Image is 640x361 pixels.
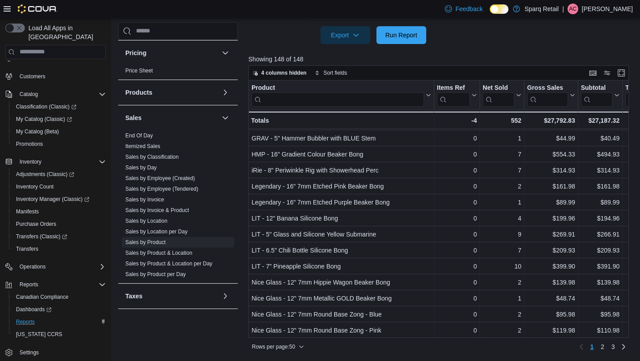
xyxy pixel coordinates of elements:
span: Sales by Invoice [125,196,164,203]
div: $391.90 [581,261,620,272]
a: Sales by Employee (Created) [125,175,195,181]
a: Sales by Product per Day [125,271,186,277]
h3: Pricing [125,48,146,57]
div: 0 [437,261,477,272]
div: 0 [437,325,477,336]
div: Net Sold [483,84,514,92]
div: $161.98 [527,181,575,192]
div: $40.49 [581,133,620,144]
a: Page 3 of 3 [608,340,619,354]
div: 7 [483,245,521,256]
div: 4 [483,213,521,224]
p: [PERSON_NAME] [582,4,633,14]
div: $314.93 [527,165,575,176]
span: Manifests [16,208,39,215]
div: 1 [483,293,521,304]
div: $161.98 [581,181,620,192]
div: $44.99 [527,133,575,144]
div: LIT - 12" Banana Silicone Bong [252,213,431,224]
span: Itemized Sales [125,143,160,150]
div: 0 [437,293,477,304]
div: $48.74 [581,293,620,304]
div: -4 [437,115,477,126]
span: Reports [16,279,106,290]
span: Sales by Product [125,239,166,246]
div: $27,792.83 [527,115,575,126]
button: Inventory [16,156,45,167]
a: Sales by Product & Location per Day [125,261,212,267]
span: AC [569,4,577,14]
span: Feedback [456,4,483,13]
div: $209.93 [527,245,575,256]
div: 2 [483,309,521,320]
a: Transfers [12,244,42,254]
span: Operations [20,263,46,270]
button: Transfers [9,243,109,255]
div: 0 [437,229,477,240]
div: 7 [483,165,521,176]
button: Subtotal [581,84,620,106]
div: 0 [437,309,477,320]
div: 10 [483,261,521,272]
button: Settings [2,346,109,359]
div: Items Ref [437,84,470,106]
span: Transfers [12,244,106,254]
a: Sales by Location per Day [125,229,188,235]
span: Run Report [385,31,417,40]
span: Adjustments (Classic) [12,169,106,180]
h3: Taxes [125,292,143,301]
button: Keyboard shortcuts [588,68,598,78]
button: Customers [2,70,109,83]
a: Dashboards [12,304,55,315]
div: Product [252,84,424,92]
div: $554.33 [527,149,575,160]
p: | [562,4,564,14]
button: Items Ref [437,84,477,106]
span: Load All Apps in [GEOGRAPHIC_DATA] [25,24,106,41]
a: Manifests [12,206,42,217]
button: Gross Sales [527,84,575,106]
span: Inventory Manager (Classic) [12,194,106,205]
button: Pricing [125,48,218,57]
div: 0 [437,181,477,192]
a: Adjustments (Classic) [12,169,78,180]
h3: Products [125,88,152,97]
span: Catalog [16,89,106,100]
button: Operations [16,261,49,272]
div: Legendary - 16" 7mm Etched Purple Beaker Bong [252,197,431,208]
div: Sales [118,130,238,283]
button: Taxes [125,292,218,301]
button: Products [125,88,218,97]
span: Transfers (Classic) [12,231,106,242]
span: Settings [16,347,106,358]
span: Classification (Classic) [16,103,76,110]
div: Nice Glass - 12" 7mm Round Base Zong - Blue [252,309,431,320]
p: Showing 148 of 148 [248,55,633,64]
span: Adjustments (Classic) [16,171,74,178]
span: Washington CCRS [12,329,106,340]
a: Sales by Employee (Tendered) [125,186,198,192]
a: Inventory Manager (Classic) [12,194,93,205]
div: Net Sold [483,84,514,106]
div: Items Ref [437,84,470,92]
button: Pricing [220,48,231,58]
button: Inventory [2,156,109,168]
span: Transfers [16,245,38,253]
div: LIT - 7" Pineapple Silicone Bong [252,261,431,272]
div: 0 [437,245,477,256]
div: 2 [483,325,521,336]
div: $194.96 [581,213,620,224]
span: Reports [20,281,38,288]
button: Sales [220,112,231,123]
span: Sales by Day [125,164,157,171]
a: End Of Day [125,132,153,139]
div: Subtotal [581,84,612,106]
div: LIT - 6.5" Chili Bottle Silicone Bong [252,245,431,256]
button: Rows per page:50 [248,341,308,352]
a: My Catalog (Classic) [9,113,109,125]
span: Inventory Manager (Classic) [16,196,89,203]
div: iRie - 8" Periwinkle Rig with Showerhead Perc [252,165,431,176]
span: Export [326,26,365,44]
